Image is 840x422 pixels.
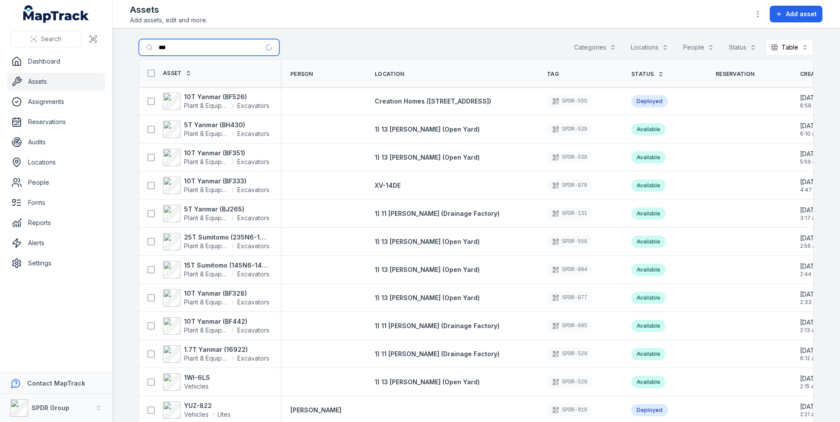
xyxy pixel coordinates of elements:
[290,406,341,415] a: [PERSON_NAME]
[184,101,228,110] span: Plant & Equipment
[163,70,182,77] span: Asset
[130,16,207,25] span: Add assets, edit and more.
[184,298,228,307] span: Plant & Equipment
[163,121,269,138] a: 5T Yanmar (BH430)Plant & EquipmentExcavators
[800,122,821,137] time: 11/02/2025, 6:10:13 am
[631,404,668,416] div: Deployed
[375,97,491,105] span: Creation Homes ([STREET_ADDRESS])
[765,39,814,56] button: Table
[375,322,500,330] a: 1) 11 [PERSON_NAME] (Drainage Factory)
[800,215,821,222] span: 3:17 am
[375,97,491,106] a: Creation Homes ([STREET_ADDRESS])
[631,320,666,332] div: Available
[547,95,593,107] div: SPDR-555
[716,71,754,78] span: Reservation
[237,242,269,250] span: Excavators
[7,234,105,252] a: Alerts
[23,5,89,23] a: MapTrack
[631,179,666,192] div: Available
[375,210,500,217] span: 1) 11 [PERSON_NAME] (Drainage Factory)
[800,271,821,278] span: 2:44 am
[237,214,269,222] span: Excavators
[800,234,821,243] span: [DATE]
[7,194,105,211] a: Forms
[800,178,821,193] time: 28/01/2025, 4:47:25 am
[375,294,480,301] span: 1) 13 [PERSON_NAME] (Open Yard)
[800,355,821,362] span: 6:12 am
[800,374,821,390] time: 22/01/2025, 2:15:47 am
[184,242,228,250] span: Plant & Equipment
[631,236,666,248] div: Available
[163,261,269,279] a: 15T Sumitomo (145N6-1481)Plant & EquipmentExcavators
[375,266,480,273] span: 1) 13 [PERSON_NAME] (Open Yard)
[32,404,69,411] strong: SPDR Group
[184,289,269,298] strong: 10T Yanmar (BF328)
[800,374,821,383] span: [DATE]
[547,376,593,388] div: SPDR-528
[800,327,821,334] span: 2:13 am
[800,206,821,215] span: [DATE]
[184,177,269,186] strong: 10T Yanmar (BF333)
[723,39,762,56] button: Status
[7,133,105,151] a: Audits
[237,101,269,110] span: Excavators
[237,354,269,363] span: Excavators
[800,402,821,411] span: [DATE]
[27,379,85,387] strong: Contact MapTrack
[7,113,105,131] a: Reservations
[800,206,821,222] time: 24/01/2025, 3:17:01 am
[800,130,821,137] span: 6:10 am
[375,154,480,161] span: 1) 13 [PERSON_NAME] (Open Yard)
[184,157,228,166] span: Plant & Equipment
[375,153,480,162] a: 1) 13 [PERSON_NAME] (Open Yard)
[184,317,269,326] strong: 10T Yanmar (BF442)
[184,214,228,222] span: Plant & Equipment
[130,4,207,16] h2: Assets
[184,186,228,194] span: Plant & Equipment
[800,262,821,271] span: [DATE]
[375,71,404,78] span: Location
[237,326,269,335] span: Excavators
[800,93,821,109] time: 13/02/2025, 6:58:54 am
[800,243,821,250] span: 2:56 am
[547,236,593,248] div: SPDR-556
[237,298,269,307] span: Excavators
[800,122,821,130] span: [DATE]
[631,95,668,107] div: Deployed
[375,125,480,134] a: 1) 13 [PERSON_NAME] (Open Yard)
[631,264,666,276] div: Available
[800,158,821,165] span: 5:59 am
[800,102,821,109] span: 6:58 am
[163,93,269,110] a: 10T Yanmar (BF526)Plant & EquipmentExcavators
[11,31,81,47] button: Search
[237,157,269,166] span: Excavators
[184,345,269,354] strong: 1.7T Yanmar (16922)
[184,401,231,410] strong: YUZ-822
[547,348,593,360] div: SPDR-529
[547,71,559,78] span: Tag
[375,182,401,189] span: XV-14DE
[7,93,105,111] a: Assignments
[547,179,593,192] div: SPDR-078
[163,289,269,307] a: 10T Yanmar (BF328)Plant & EquipmentExcavators
[568,39,622,56] button: Categories
[375,209,500,218] a: 1) 11 [PERSON_NAME] (Drainage Factory)
[375,378,480,386] a: 1) 13 [PERSON_NAME] (Open Yard)
[800,411,821,418] span: 2:21 am
[163,373,210,391] a: 1WI-6LSVehicles
[770,6,822,22] button: Add asset
[184,326,228,335] span: Plant & Equipment
[800,346,821,362] time: 22/01/2025, 6:12:56 am
[625,39,674,56] button: Locations
[631,151,666,164] div: Available
[184,205,269,214] strong: 5T Yanmar (BJ265)
[375,350,500,358] span: 1) 11 [PERSON_NAME] (Drainage Factory)
[184,383,209,390] span: Vehicles
[163,317,269,335] a: 10T Yanmar (BF442)Plant & EquipmentExcavators
[184,129,228,138] span: Plant & Equipment
[375,237,480,246] a: 1) 13 [PERSON_NAME] (Open Yard)
[290,71,313,78] span: Person
[631,123,666,136] div: Available
[800,402,821,418] time: 20/12/2024, 2:21:14 am
[375,350,500,358] a: 1) 11 [PERSON_NAME] (Drainage Factory)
